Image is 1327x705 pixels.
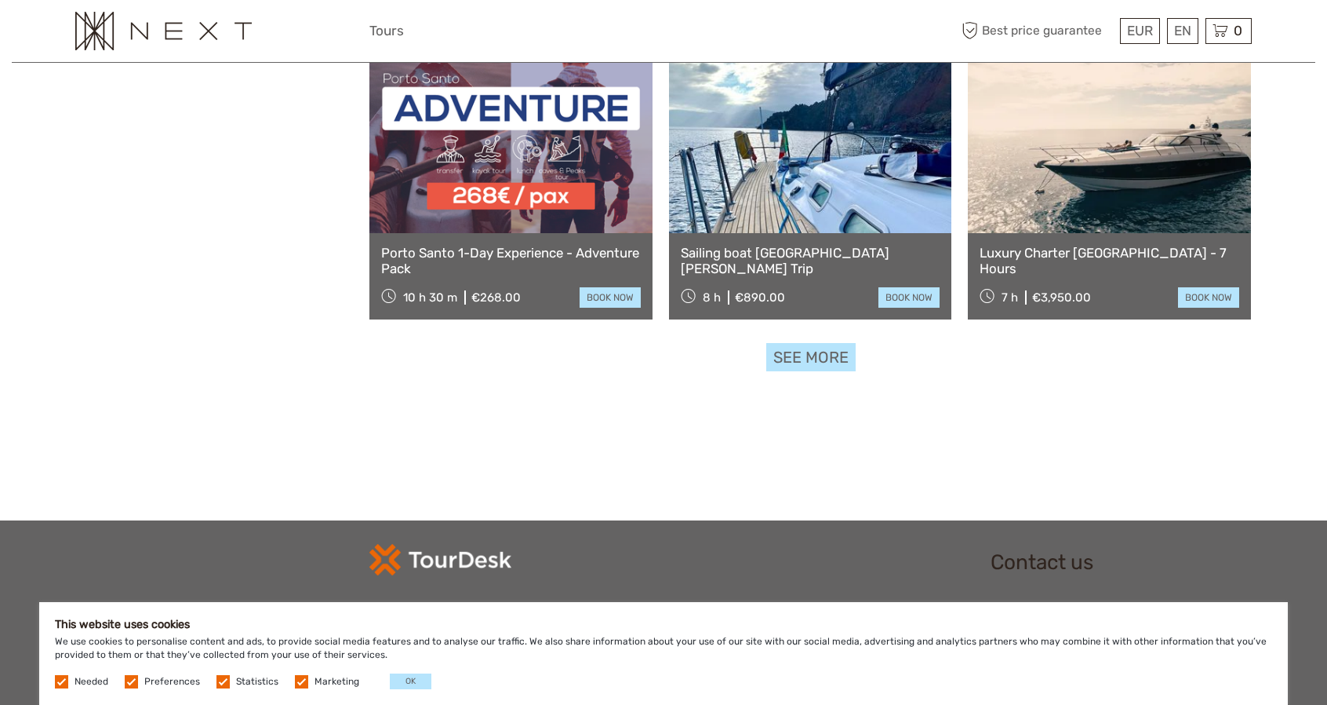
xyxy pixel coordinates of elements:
[75,12,252,50] img: 3282-a978e506-1cde-4c38-be18-ebef36df7ad8_logo_small.png
[766,343,856,372] a: See more
[369,599,840,649] div: TourDesk is a comprehensive tour-booking service aimed to simplify the booking process of our cli...
[1127,23,1153,38] span: EUR
[1231,23,1245,38] span: 0
[236,675,278,689] label: Statistics
[369,20,404,42] a: Tours
[681,245,940,277] a: Sailing boat [GEOGRAPHIC_DATA][PERSON_NAME] Trip
[39,602,1288,705] div: We use cookies to personalise content and ads, to provide social media features and to analyse ou...
[22,27,177,40] p: We're away right now. Please check back later!
[1032,290,1091,305] div: €3,950.00
[180,24,199,43] button: Open LiveChat chat widget
[1178,287,1239,308] a: book now
[580,287,641,308] a: book now
[381,245,641,277] a: Porto Santo 1-Day Experience - Adventure Pack
[878,287,940,308] a: book now
[735,290,785,305] div: €890.00
[1167,18,1198,44] div: EN
[390,674,431,689] button: OK
[314,675,359,689] label: Marketing
[471,290,521,305] div: €268.00
[55,618,1272,631] h5: This website uses cookies
[991,550,1252,575] h2: Contact us
[403,290,457,305] span: 10 h 30 m
[1002,290,1018,305] span: 7 h
[144,675,200,689] label: Preferences
[980,245,1239,277] a: Luxury Charter [GEOGRAPHIC_DATA] - 7 Hours
[958,18,1116,44] span: Best price guarantee
[75,675,108,689] label: Needed
[703,290,721,305] span: 8 h
[369,544,511,575] img: td-logo-white.png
